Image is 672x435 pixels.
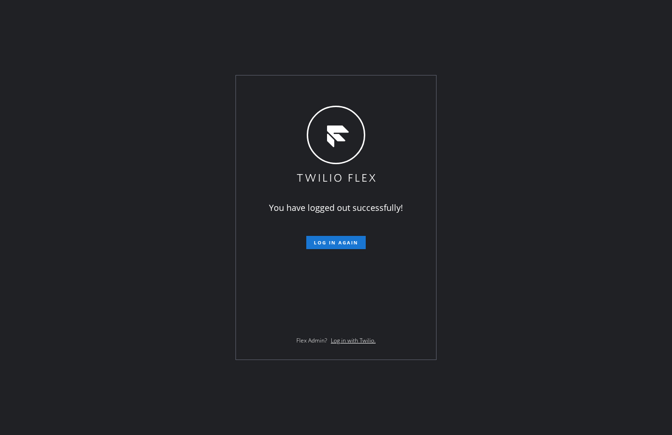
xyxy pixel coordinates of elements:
button: Log in again [306,236,366,249]
span: Log in again [314,239,358,246]
span: You have logged out successfully! [269,202,403,213]
span: Flex Admin? [296,336,327,344]
a: Log in with Twilio. [331,336,376,344]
